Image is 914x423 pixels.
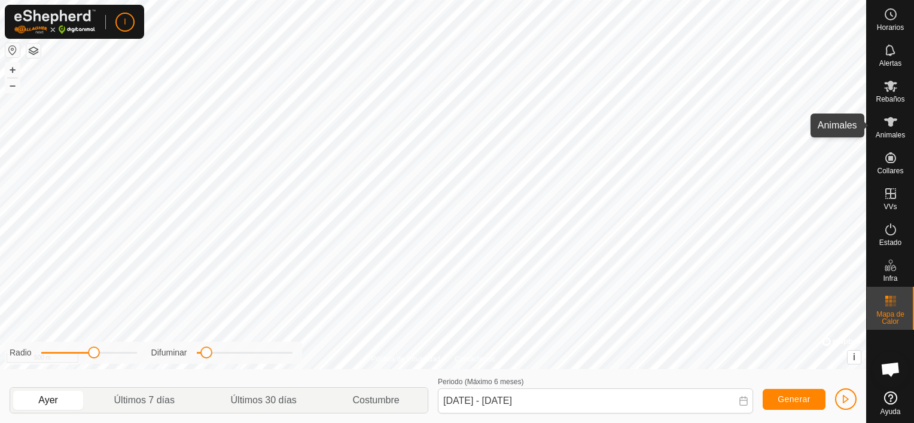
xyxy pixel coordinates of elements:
[870,311,911,325] span: Mapa de Calor
[778,394,811,404] span: Generar
[883,275,897,282] span: Infra
[876,96,904,103] span: Rebaños
[877,167,903,174] span: Collares
[5,63,20,77] button: +
[867,387,914,420] a: Ayuda
[763,389,825,410] button: Generar
[438,378,523,386] label: Periodo (Máximo 6 meses)
[879,239,901,246] span: Estado
[231,393,297,407] span: Últimos 30 días
[455,354,495,364] a: Contáctenos
[879,60,901,67] span: Alertas
[38,393,58,407] span: Ayer
[114,393,175,407] span: Últimos 7 días
[881,408,901,415] span: Ayuda
[877,24,904,31] span: Horarios
[151,347,187,359] label: Difuminar
[352,393,399,407] span: Costumbre
[873,351,909,387] div: Chat abierto
[14,10,96,34] img: Logo Gallagher
[371,354,440,364] a: Política de Privacidad
[5,78,20,93] button: –
[883,203,897,210] span: VVs
[853,352,855,362] span: i
[124,16,126,28] span: I
[876,131,905,139] span: Animales
[848,351,861,364] button: i
[10,347,32,359] label: Radio
[26,44,41,58] button: Capas del Mapa
[5,43,20,57] button: Restablecer Mapa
